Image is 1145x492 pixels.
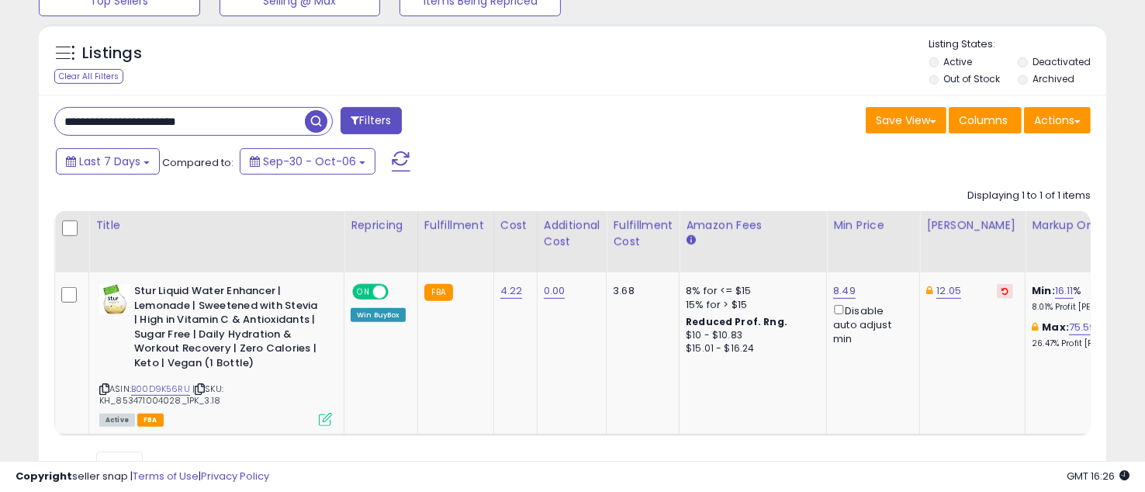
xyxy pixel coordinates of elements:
span: Show: entries [66,457,178,472]
span: | SKU: KH_853471004028_1PK_3.18 [99,383,223,406]
button: Last 7 Days [56,148,160,175]
span: Columns [959,113,1008,128]
label: Deactivated [1033,55,1091,68]
small: FBA [424,284,453,301]
a: 4.22 [500,283,523,299]
b: Stur Liquid Water Enhancer | Lemonade | Sweetened with Stevia | High in Vitamin C & Antioxidants ... [134,284,323,374]
div: ASIN: [99,284,332,424]
label: Active [943,55,972,68]
div: Fulfillment [424,217,487,234]
div: Min Price [833,217,913,234]
button: Columns [949,107,1022,133]
button: Actions [1024,107,1091,133]
a: Terms of Use [133,469,199,483]
button: Save View [866,107,946,133]
button: Sep-30 - Oct-06 [240,148,375,175]
small: Amazon Fees. [686,234,695,248]
div: Displaying 1 to 1 of 1 items [967,189,1091,203]
a: B00D9K56RU [131,383,190,396]
a: 0.00 [544,283,566,299]
label: Archived [1033,72,1074,85]
span: Last 7 Days [79,154,140,169]
span: FBA [137,414,164,427]
a: Privacy Policy [201,469,269,483]
div: Additional Cost [544,217,600,250]
a: 16.11 [1055,283,1074,299]
div: Amazon Fees [686,217,820,234]
span: Compared to: [162,155,233,170]
h5: Listings [82,43,142,64]
div: 15% for > $15 [686,298,815,312]
span: ON [354,286,373,299]
button: Filters [341,107,401,134]
div: $10 - $10.83 [686,329,815,342]
img: 41IuEko0SDL._SL40_.jpg [99,284,130,315]
b: Min: [1032,283,1055,298]
div: Title [95,217,337,234]
div: Win BuyBox [351,308,406,322]
p: Listing States: [929,37,1107,52]
span: Sep-30 - Oct-06 [263,154,356,169]
div: Cost [500,217,531,234]
span: All listings currently available for purchase on Amazon [99,414,135,427]
div: 8% for <= $15 [686,284,815,298]
strong: Copyright [16,469,72,483]
a: 75.59 [1069,320,1096,335]
b: Max: [1042,320,1069,334]
span: 2025-10-14 16:26 GMT [1067,469,1129,483]
div: [PERSON_NAME] [926,217,1019,234]
span: OFF [386,286,411,299]
div: Clear All Filters [54,69,123,84]
div: Disable auto adjust min [833,302,908,346]
b: Reduced Prof. Rng. [686,315,787,328]
div: seller snap | | [16,469,269,484]
a: 12.05 [936,283,961,299]
label: Out of Stock [943,72,1000,85]
div: Repricing [351,217,411,234]
div: $15.01 - $16.24 [686,342,815,355]
div: Fulfillment Cost [613,217,673,250]
a: 8.49 [833,283,856,299]
div: 3.68 [613,284,667,298]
